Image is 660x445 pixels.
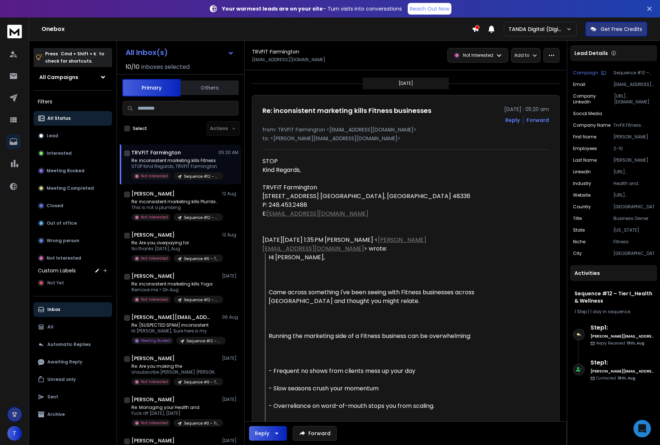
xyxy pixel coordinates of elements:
[222,232,238,238] p: 12 Aug
[262,209,368,218] font: E:
[131,231,175,239] h1: [PERSON_NAME]
[47,411,65,417] p: Archive
[33,129,112,143] button: Lead
[262,192,470,209] font: [STREET_ADDRESS] [GEOGRAPHIC_DATA], [GEOGRAPHIC_DATA] 48336 P: 248.453.2488
[47,150,72,156] p: Interested
[573,70,598,76] p: Campaign
[573,227,585,233] p: State
[573,70,606,76] button: Campaign
[293,426,337,441] button: Forward
[33,251,112,265] button: Not Interested
[131,355,175,362] h1: [PERSON_NAME]
[141,420,168,426] p: Not Interested
[573,204,591,210] p: Country
[218,150,238,155] p: 05:20 AM
[47,377,76,382] p: Unread only
[573,111,602,117] p: Social Media
[574,50,608,57] p: Lead Details
[33,111,112,126] button: All Status
[613,122,654,128] p: TrvFit Fitness Farmington
[33,181,112,196] button: Meeting Completed
[184,256,219,261] p: Sequence #6 – Tier II: Hook 1_Health & Wellness
[573,216,582,221] p: Title
[613,239,654,245] p: Fitness
[590,358,654,367] h6: Step 1 :
[573,122,610,128] p: Company Name
[47,394,58,400] p: Sent
[613,70,654,76] p: Sequence #12 – Tier I_Health & Wellness
[526,117,549,124] div: Forward
[222,5,402,12] p: – Turn visits into conversations
[141,173,168,179] p: Not Interested
[131,405,219,410] p: Re: Managing your Health and
[262,166,301,174] font: Kind Regards,
[47,238,79,244] p: Wrong person
[505,117,520,124] button: Reply
[222,273,238,279] p: [DATE]
[574,290,653,304] h1: Sequence #12 – Tier I_Health & Wellness
[613,216,654,221] p: Business Owner
[249,426,287,441] button: Reply
[184,215,219,220] p: Sequence #12 – Tier I_Home Services
[613,227,654,233] p: [US_STATE]
[47,359,82,365] p: Awaiting Reply
[601,25,642,33] p: Get Free Credits
[573,181,591,186] p: Industry
[410,5,449,12] p: Reach Out Now
[7,426,22,441] button: T
[613,146,654,151] p: 2-10
[131,240,219,246] p: Re: Are you overpaying for
[33,320,112,334] button: All
[262,183,317,192] span: TRVFIT Farmington
[131,272,175,280] h1: [PERSON_NAME]
[131,246,219,252] p: No thanks [DATE], Aug
[585,22,647,36] button: Get Free Credits
[222,191,238,197] p: 12 Aug
[262,157,475,166] div: STOP
[131,410,219,416] p: Fuck off [DATE], [DATE]
[131,190,175,197] h1: [PERSON_NAME]
[504,106,549,113] p: [DATE] : 05:20 am
[514,52,529,58] p: Add to
[262,126,549,133] p: from: TRVFIT Farmington <[EMAIL_ADDRESS][DOMAIN_NAME]>
[33,70,112,84] button: All Campaigns
[573,157,597,163] p: Last Name
[184,421,219,426] p: Sequence #3 – Tier I: Wellness
[131,281,219,287] p: Re: inconsistent marketing kills Yoga
[222,5,323,12] strong: Your warmest leads are on your site
[184,174,219,179] p: Sequence #12 – Tier I_Health & Wellness
[141,214,168,220] p: Not Interested
[613,157,654,163] p: [PERSON_NAME]
[47,185,94,191] p: Meeting Completed
[33,337,112,352] button: Automatic Replies
[570,265,657,281] div: Activities
[47,324,54,330] p: All
[399,80,413,86] p: [DATE]
[252,57,325,63] p: [EMAIL_ADDRESS][DOMAIN_NAME]
[596,375,635,381] p: Contacted
[126,63,139,71] span: 10 / 10
[574,308,587,315] span: 1 Step
[33,302,112,317] button: Inbox
[141,63,190,71] h3: Inboxes selected
[47,307,60,312] p: Inbox
[613,204,654,210] p: [GEOGRAPHIC_DATA]
[573,82,585,87] p: Email
[614,93,654,105] p: [URL][DOMAIN_NAME]
[613,251,654,256] p: [GEOGRAPHIC_DATA]
[131,149,181,156] h1: TRVFIT Farmington
[613,82,654,87] p: [EMAIL_ADDRESS][DOMAIN_NAME]
[573,239,585,245] p: Niche
[186,338,221,344] p: Sequence #12 – Tier I_Health & Wellness
[126,49,168,56] h1: All Inbox(s)
[47,133,58,139] p: Lead
[33,407,112,422] button: Archive
[590,334,654,339] h6: [PERSON_NAME][EMAIL_ADDRESS][DOMAIN_NAME]
[573,192,590,198] p: Website
[131,199,219,205] p: Re: inconsistent marketing kills Plumbing
[42,25,472,34] h1: Onebox
[573,251,582,256] p: City
[613,181,654,186] p: Health and Wellness
[33,164,112,178] button: Meeting Booked
[131,205,219,210] p: This is not a plumbing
